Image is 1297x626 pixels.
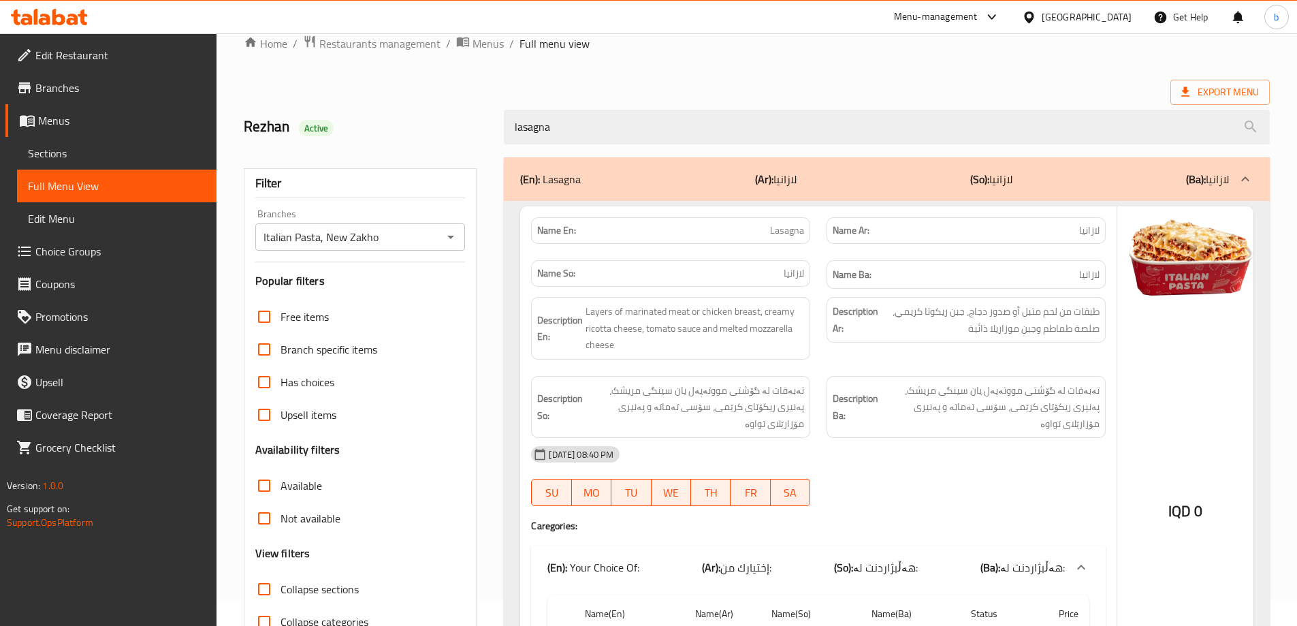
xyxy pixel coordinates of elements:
[5,431,217,464] a: Grocery Checklist
[244,116,488,137] h2: Rezhan
[834,557,853,578] b: (So):
[543,448,619,461] span: [DATE] 08:40 PM
[28,210,206,227] span: Edit Menu
[17,137,217,170] a: Sections
[5,235,217,268] a: Choice Groups
[35,243,206,260] span: Choice Groups
[657,483,686,503] span: WE
[255,546,310,561] h3: View filters
[441,228,460,247] button: Open
[547,557,567,578] b: (En):
[537,266,575,281] strong: Name So:
[281,581,359,597] span: Collapse sections
[28,145,206,161] span: Sections
[1042,10,1132,25] div: [GEOGRAPHIC_DATA]
[5,39,217,72] a: Edit Restaurant
[255,169,466,198] div: Filter
[519,35,590,52] span: Full menu view
[980,557,1000,578] b: (Ba):
[537,390,583,424] strong: Description So:
[1079,266,1100,283] span: لازانيا
[319,35,441,52] span: Restaurants management
[572,479,611,506] button: MO
[42,477,63,495] span: 1.0.0
[1186,169,1206,189] b: (Ba):
[7,477,40,495] span: Version:
[35,80,206,96] span: Branches
[755,169,773,189] b: (Ar):
[7,500,69,518] span: Get support on:
[853,557,918,578] span: هەڵبژاردنت لە:
[244,35,287,52] a: Home
[537,483,566,503] span: SU
[537,223,576,238] strong: Name En:
[5,366,217,398] a: Upsell
[770,223,804,238] span: Lasagna
[1181,84,1259,101] span: Export Menu
[696,483,725,503] span: TH
[255,273,466,289] h3: Popular filters
[509,35,514,52] li: /
[473,35,504,52] span: Menus
[281,478,322,494] span: Available
[652,479,691,506] button: WE
[504,157,1270,201] div: (En): Lasagna(Ar):لازانيا(So):لازانيا(Ba):لازانيا
[281,341,377,358] span: Branch specific items
[833,223,869,238] strong: Name Ar:
[35,407,206,423] span: Coverage Report
[1170,80,1270,105] span: Export Menu
[35,309,206,325] span: Promotions
[244,35,1270,52] nav: breadcrumb
[35,439,206,456] span: Grocery Checklist
[5,104,217,137] a: Menus
[5,333,217,366] a: Menu disclaimer
[303,35,441,52] a: Restaurants management
[299,122,334,135] span: Active
[736,483,765,503] span: FR
[731,479,770,506] button: FR
[771,479,810,506] button: SA
[35,341,206,358] span: Menu disclaimer
[833,390,878,424] strong: Description Ba:
[281,309,329,325] span: Free items
[35,276,206,292] span: Coupons
[586,382,804,433] span: تەبەقات لە گۆشتی مووتەپەل یان سینگی مریشک، پەنیری ریکۆتای کرێمی، سۆسی تەماتە و پەنیری مۆزارێلای ت...
[35,374,206,390] span: Upsell
[5,300,217,333] a: Promotions
[17,170,217,202] a: Full Menu View
[720,557,771,578] span: إختيارك من:
[1079,223,1100,238] span: لازانيا
[702,557,720,578] b: (Ar):
[537,312,583,345] strong: Description En:
[586,303,804,354] span: Layers of marinated meat or chicken breast, creamy ricotta cheese, tomato sauce and melted mozzar...
[17,202,217,235] a: Edit Menu
[1117,206,1253,309] img: Lazagna638953800621553866.jpg
[35,47,206,63] span: Edit Restaurant
[446,35,451,52] li: /
[881,303,1100,337] span: طبقات من لحم متبل أو صدور دجاج، جبن ريكوتا كريمي، صلصة طماطم وجبن موزاريلا ذائبة
[881,382,1100,433] span: تەبەقات لە گۆشتی مووتەپەل یان سینگی مریشک، پەنیری ریکۆتای کرێمی، سۆسی تەماتە و پەنیری مۆزارێلای ت...
[611,479,651,506] button: TU
[776,483,805,503] span: SA
[531,479,571,506] button: SU
[531,519,1106,533] h4: Caregories:
[5,268,217,300] a: Coupons
[1168,498,1191,525] span: IQD
[299,120,334,136] div: Active
[504,110,1270,144] input: search
[293,35,298,52] li: /
[281,510,340,527] span: Not available
[5,398,217,431] a: Coverage Report
[970,169,989,189] b: (So):
[617,483,645,503] span: TU
[1194,498,1202,525] span: 0
[547,559,639,576] p: Your Choice Of:
[1274,10,1279,25] span: b
[520,171,581,187] p: Lasagna
[531,546,1106,589] div: (En): Your Choice Of:(Ar):إختيارك من:(So):هەڵبژاردنت لە:(Ba):هەڵبژاردنت لە:
[1186,171,1229,187] p: لازانيا
[281,374,334,390] span: Has choices
[784,266,804,281] span: لازانيا
[7,514,93,531] a: Support.OpsPlatform
[833,303,878,337] strong: Description Ar:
